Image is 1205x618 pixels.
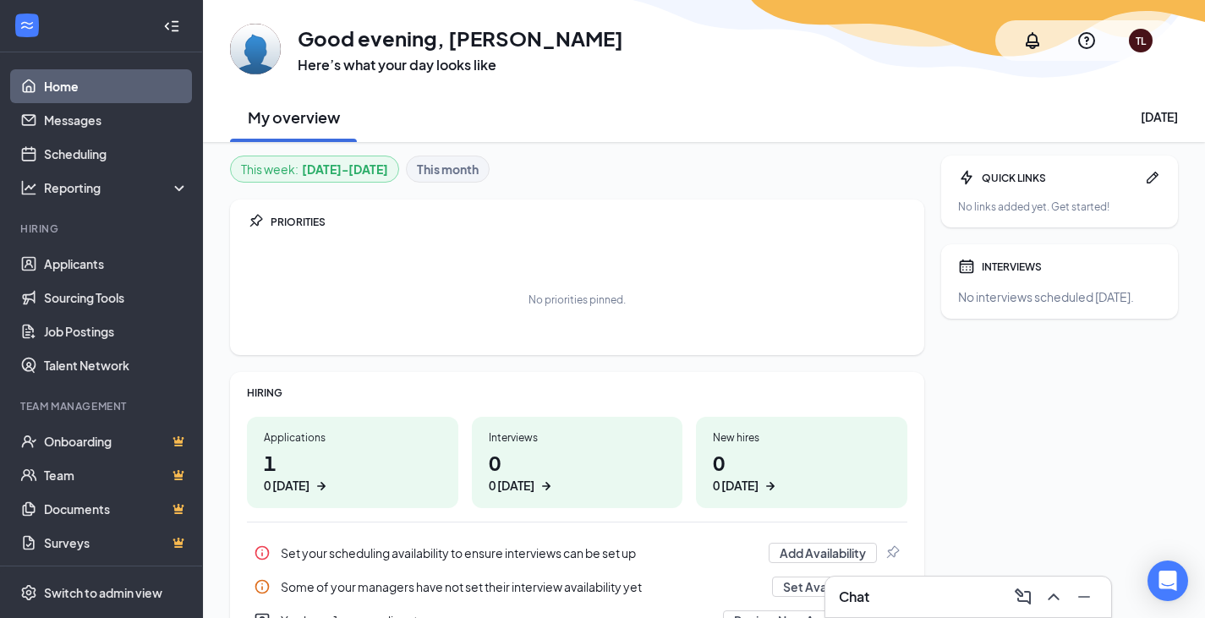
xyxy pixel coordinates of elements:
a: InfoSet your scheduling availability to ensure interviews can be set upAdd AvailabilityPin [247,536,907,570]
a: SurveysCrown [44,526,189,560]
div: Open Intercom Messenger [1147,561,1188,601]
div: No links added yet. Get started! [958,200,1161,214]
a: TeamCrown [44,458,189,492]
svg: Info [254,578,271,595]
div: No interviews scheduled [DATE]. [958,288,1161,305]
div: New hires [713,430,890,445]
button: Add Availability [769,543,877,563]
h1: 0 [713,448,890,495]
h3: Chat [839,588,869,606]
a: Talent Network [44,348,189,382]
a: Job Postings [44,314,189,348]
div: 0 [DATE] [264,477,309,495]
b: This month [417,160,479,178]
svg: Notifications [1022,30,1043,51]
svg: Analysis [20,179,37,196]
a: Applicants [44,247,189,281]
div: Set your scheduling availability to ensure interviews can be set up [281,544,759,561]
div: Hiring [20,221,185,236]
div: [DATE] [1141,108,1178,125]
svg: Collapse [163,18,180,35]
button: Minimize [1071,583,1098,610]
div: HIRING [247,386,907,400]
svg: Pin [247,213,264,230]
img: Tara Lee [230,24,281,74]
a: OnboardingCrown [44,424,189,458]
h1: 1 [264,448,441,495]
div: Some of your managers have not set their interview availability yet [281,578,762,595]
div: QUICK LINKS [982,171,1137,185]
button: ComposeMessage [1010,583,1037,610]
h2: My overview [248,107,340,128]
svg: ComposeMessage [1013,587,1033,607]
a: Interviews00 [DATE]ArrowRight [472,417,683,508]
div: No priorities pinned. [529,293,626,307]
svg: Bolt [958,169,975,186]
div: Applications [264,430,441,445]
div: TL [1136,34,1146,48]
div: PRIORITIES [271,215,907,229]
svg: Info [254,544,271,561]
svg: Pen [1144,169,1161,186]
a: Messages [44,103,189,137]
svg: Pin [884,544,901,561]
div: Some of your managers have not set their interview availability yet [247,570,907,604]
a: InfoSome of your managers have not set their interview availability yetSet AvailabilityPin [247,570,907,604]
svg: Minimize [1074,587,1094,607]
a: Sourcing Tools [44,281,189,314]
a: DocumentsCrown [44,492,189,526]
h1: Good evening, [PERSON_NAME] [298,24,623,52]
div: Interviews [489,430,666,445]
div: Switch to admin view [44,584,162,601]
div: Team Management [20,399,185,413]
svg: WorkstreamLogo [19,17,36,34]
a: Scheduling [44,137,189,171]
svg: ChevronUp [1043,587,1064,607]
svg: ArrowRight [762,478,779,495]
svg: Calendar [958,258,975,275]
div: INTERVIEWS [982,260,1161,274]
button: ChevronUp [1040,583,1067,610]
a: Home [44,69,189,103]
div: 0 [DATE] [713,477,759,495]
div: Reporting [44,179,189,196]
svg: ArrowRight [538,478,555,495]
svg: ArrowRight [313,478,330,495]
button: Set Availability [772,577,877,597]
h1: 0 [489,448,666,495]
b: [DATE] - [DATE] [302,160,388,178]
a: Applications10 [DATE]ArrowRight [247,417,458,508]
div: This week : [241,160,388,178]
svg: QuestionInfo [1076,30,1097,51]
h3: Here’s what your day looks like [298,56,623,74]
a: New hires00 [DATE]ArrowRight [696,417,907,508]
div: Set your scheduling availability to ensure interviews can be set up [247,536,907,570]
div: 0 [DATE] [489,477,534,495]
svg: Settings [20,584,37,601]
